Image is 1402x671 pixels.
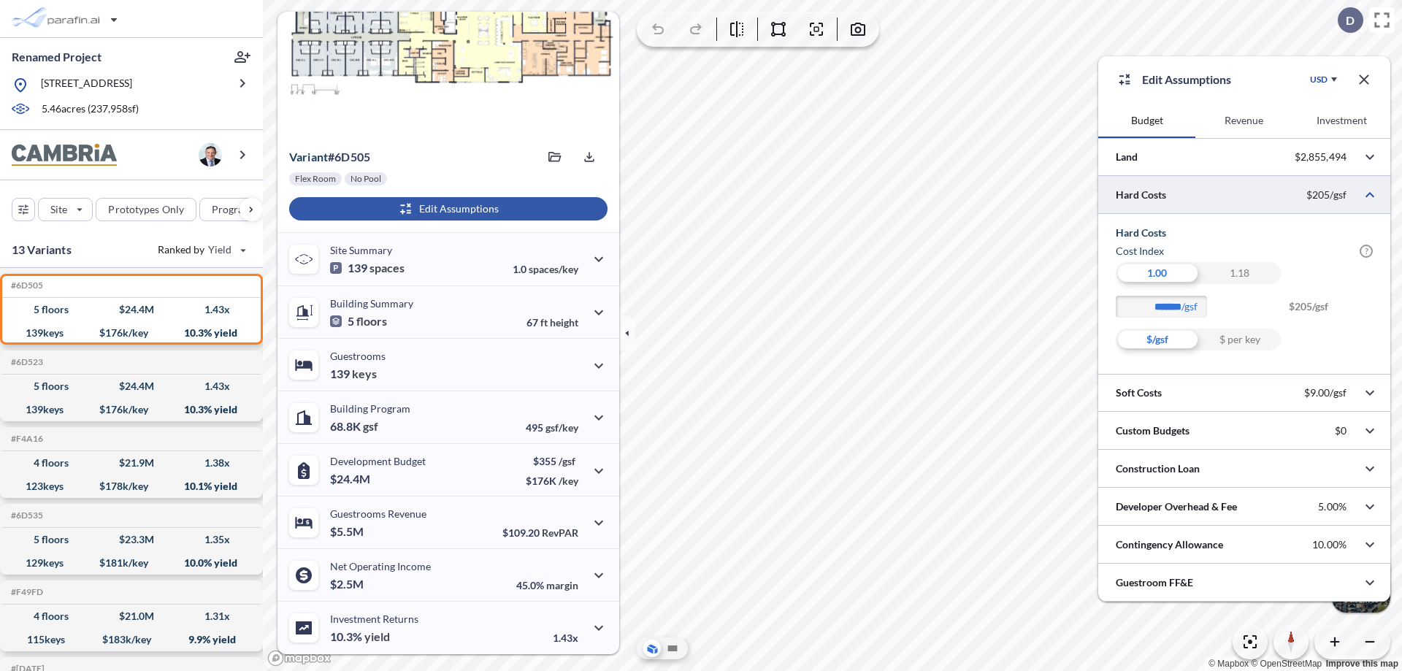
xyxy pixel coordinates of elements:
[526,475,578,487] p: $176K
[8,357,43,367] h5: Click to copy the code
[542,526,578,539] span: RevPAR
[330,560,431,572] p: Net Operating Income
[12,241,72,258] p: 13 Variants
[1312,538,1347,551] p: 10.00%
[350,173,381,185] p: No Pool
[545,421,578,434] span: gsf/key
[8,434,43,444] h5: Click to copy the code
[540,316,548,329] span: ft
[1304,386,1347,399] p: $9.00/gsf
[289,197,608,221] button: Edit Assumptions
[12,49,101,65] p: Renamed Project
[1116,575,1193,590] p: Guestroom FF&E
[1098,103,1195,138] button: Budget
[289,150,328,164] span: Variant
[526,455,578,467] p: $355
[546,579,578,591] span: margin
[664,640,681,657] button: Site Plan
[330,507,426,520] p: Guestrooms Revenue
[8,587,43,597] h5: Click to copy the code
[364,629,390,644] span: yield
[330,629,390,644] p: 10.3%
[330,402,410,415] p: Building Program
[289,150,370,164] p: # 6d505
[1116,537,1223,552] p: Contingency Allowance
[330,524,366,539] p: $5.5M
[212,202,253,217] p: Program
[363,419,378,434] span: gsf
[1195,103,1292,138] button: Revenue
[1360,245,1373,258] span: ?
[553,632,578,644] p: 1.43x
[1326,659,1398,669] a: Improve this map
[330,314,387,329] p: 5
[96,198,196,221] button: Prototypes Only
[1116,150,1138,164] p: Land
[41,76,132,94] p: [STREET_ADDRESS]
[330,367,377,381] p: 139
[513,263,578,275] p: 1.0
[108,202,184,217] p: Prototypes Only
[516,579,578,591] p: 45.0%
[1335,424,1347,437] p: $0
[1208,659,1249,669] a: Mapbox
[1116,244,1164,258] h6: Cost index
[1293,103,1390,138] button: Investment
[38,198,93,221] button: Site
[12,144,117,166] img: BrandImage
[8,280,43,291] h5: Click to copy the code
[643,640,661,657] button: Aerial View
[1116,499,1237,514] p: Developer Overhead & Fee
[199,198,278,221] button: Program
[330,297,413,310] p: Building Summary
[1142,71,1231,88] p: Edit Assumptions
[559,455,575,467] span: /gsf
[330,472,372,486] p: $24.4M
[1116,423,1190,438] p: Custom Budgets
[1198,262,1281,284] div: 1.18
[295,173,336,185] p: Flex Room
[208,242,232,257] span: Yield
[526,421,578,434] p: 495
[352,367,377,381] span: keys
[526,316,578,329] p: 67
[330,261,405,275] p: 139
[502,526,578,539] p: $109.20
[1181,299,1214,314] label: /gsf
[1289,296,1373,329] span: $205/gsf
[1116,226,1373,240] h5: Hard Costs
[330,419,378,434] p: 68.8K
[8,510,43,521] h5: Click to copy the code
[529,263,578,275] span: spaces/key
[1116,386,1162,400] p: Soft Costs
[1116,262,1198,284] div: 1.00
[1251,659,1322,669] a: OpenStreetMap
[330,244,392,256] p: Site Summary
[550,316,578,329] span: height
[146,238,256,261] button: Ranked by Yield
[1295,150,1347,164] p: $2,855,494
[330,613,418,625] p: Investment Returns
[267,650,332,667] a: Mapbox homepage
[50,202,67,217] p: Site
[1116,329,1198,350] div: $/gsf
[559,475,578,487] span: /key
[199,143,222,166] img: user logo
[1198,329,1281,350] div: $ per key
[330,455,426,467] p: Development Budget
[1318,500,1347,513] p: 5.00%
[1346,14,1355,27] p: D
[330,350,386,362] p: Guestrooms
[369,261,405,275] span: spaces
[1310,74,1328,85] div: USD
[1116,461,1200,476] p: Construction Loan
[330,577,366,591] p: $2.5M
[356,314,387,329] span: floors
[42,101,139,118] p: 5.46 acres ( 237,958 sf)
